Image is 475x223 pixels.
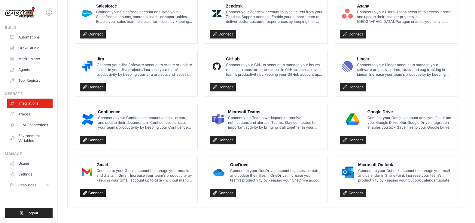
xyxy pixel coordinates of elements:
[98,109,193,115] h4: Confluence
[226,56,323,62] h4: GitHub
[228,115,323,130] p: Connect your Teams workspace to receive notifications and alerts in Teams. Stay connected to impo...
[342,60,353,72] img: Linear Logo
[358,162,453,168] h4: Microsoft Outlook
[80,189,106,197] a: Connect
[357,10,453,24] p: Connect to your users’ Asana account to access, create, and update their tasks or projects in [GE...
[18,183,36,188] span: Resources
[226,10,323,24] p: Connect your Zendesk account to sync tickets from your Zendesk Support account. Enable your suppo...
[96,162,193,168] h4: Gmail
[342,113,363,125] img: Google Drive Logo
[212,166,226,178] img: OneDrive Logo
[7,54,53,64] a: Marketplace
[7,180,53,190] button: Resources
[212,113,224,125] img: Microsoft Teams Logo
[82,60,93,72] img: Jira Logo
[7,76,53,85] a: Tool Registry
[97,56,193,62] h4: Jira
[80,136,106,144] a: Connect
[340,189,366,197] a: Connect
[26,211,38,215] span: Logout
[445,194,475,223] div: Widget de chat
[358,168,453,183] p: Connect to your Outlook account to manage your mail and calendar in SharePoint. Increase your tea...
[357,63,453,77] p: Connect to your Linear account to manage your software projects, sprints, tasks, and bug tracking...
[7,32,53,42] a: Automations
[367,109,453,115] h4: Google Drive
[7,43,53,53] a: Crew Studio
[5,25,53,30] div: Build
[82,166,92,178] img: Gmail Logo
[96,3,193,9] h4: Salesforce
[342,8,353,20] img: Asana Logo
[210,189,236,197] a: Connect
[367,115,453,130] p: Connect your Google account and sync files from your Google Drive. Our Google Drive integration e...
[340,83,366,91] a: Connect
[5,7,35,18] img: Logo
[340,30,366,38] a: Connect
[7,159,53,168] a: Usage
[82,8,92,20] img: Salesforce Logo
[80,30,106,38] a: Connect
[82,113,94,125] img: Confluence Logo
[7,99,53,108] a: Integrations
[357,3,453,9] h4: Asana
[210,136,236,144] a: Connect
[210,30,236,38] a: Connect
[5,151,53,156] div: Manage
[80,83,106,91] a: Connect
[7,170,53,179] a: Settings
[230,168,323,183] p: Connect to your OneDrive account to access, create, and update their files in OneDrive. Increase ...
[98,115,193,130] p: Connect to your Confluence account access, create, and update their documents in Confluence. Incr...
[7,120,53,130] a: LLM Connections
[226,3,323,9] h4: Zendesk
[445,194,475,223] iframe: Chat Widget
[7,109,53,119] a: Traces
[226,63,323,77] p: Connect to your GitHub account to manage your issues, releases, repositories, and more in GitHub....
[212,60,222,72] img: GitHub Logo
[7,131,53,145] a: Environment Variables
[96,10,193,24] p: Connect your Salesforce account and sync your Salesforce accounts, contacts, leads, or opportunit...
[5,208,53,218] button: Logout
[5,91,53,96] div: Operate
[357,56,453,62] h4: Linear
[7,65,53,75] a: Agents
[212,8,222,20] img: Zendesk Logo
[230,162,323,168] h4: OneDrive
[342,166,354,178] img: Microsoft Outlook Logo
[210,83,236,91] a: Connect
[228,109,323,115] h4: Microsoft Teams
[96,168,193,183] p: Connect to your Gmail account to manage your emails and drafts in Gmail. Increase your team’s pro...
[97,63,193,77] p: Connect your Jira Software account to create or update issues in your Jira projects. Increase you...
[340,136,366,144] a: Connect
